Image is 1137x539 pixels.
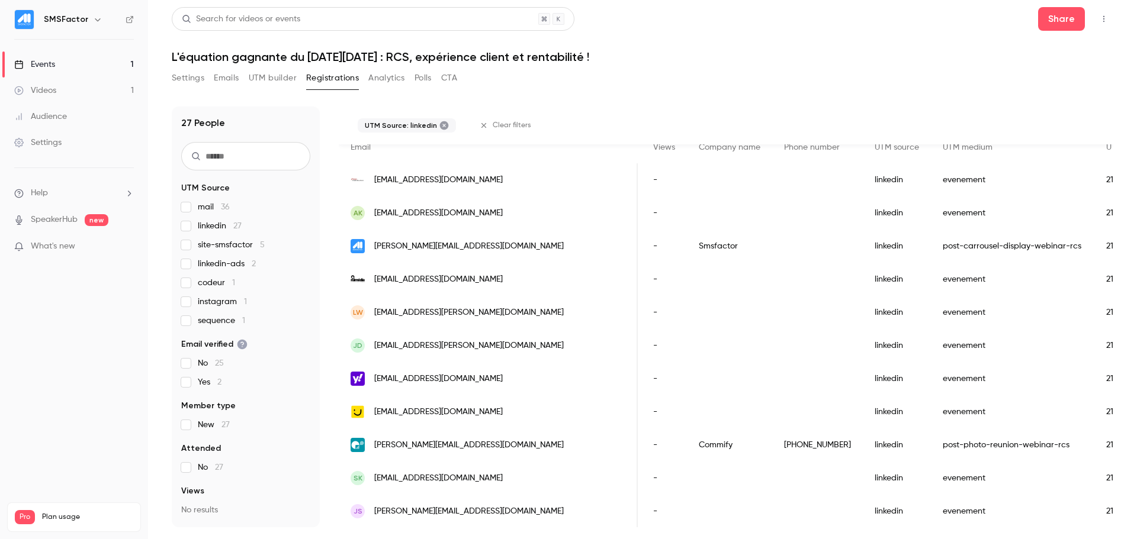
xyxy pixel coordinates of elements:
[687,428,772,461] div: Commify
[215,359,224,367] span: 25
[641,461,687,495] div: -
[931,329,1094,362] div: evenement
[931,196,1094,230] div: evenement
[351,143,371,151] span: Email
[641,196,687,230] div: -
[221,203,230,211] span: 36
[306,69,359,88] button: Registrations
[120,241,134,252] iframe: Noticeable Trigger
[931,296,1094,329] div: evenement
[368,69,405,88] button: Analytics
[198,315,245,327] span: sequence
[353,340,362,351] span: JD
[14,111,67,122] div: Audience
[863,163,931,196] div: linkedin
[653,143,675,151] span: Views
[641,395,687,428] div: -
[863,362,931,395] div: linkedin
[198,419,230,431] span: New
[374,439,564,451] span: [PERSON_NAME][EMAIL_ADDRESS][DOMAIN_NAME]
[198,296,247,308] span: instagram
[374,240,564,253] span: [PERSON_NAME][EMAIL_ADDRESS][DOMAIN_NAME]
[374,273,503,286] span: [EMAIL_ADDRESS][DOMAIN_NAME]
[374,406,503,418] span: [EMAIL_ADDRESS][DOMAIN_NAME]
[863,428,931,461] div: linkedin
[439,121,449,130] button: Remove "linkedin" from selected "UTM Source" filter
[931,395,1094,428] div: evenement
[85,214,108,226] span: new
[42,512,133,522] span: Plan usage
[198,239,265,251] span: site-smsfactor
[699,143,760,151] span: Company name
[14,59,55,70] div: Events
[181,485,204,497] span: Views
[931,230,1094,263] div: post-carrousel-display-webinar-rcs
[198,201,230,213] span: mail
[217,378,221,386] span: 2
[31,240,75,253] span: What's new
[641,495,687,528] div: -
[863,263,931,296] div: linkedin
[351,438,365,452] img: commify.com
[931,362,1094,395] div: evenement
[198,258,256,270] span: linkedin-ads
[14,187,134,199] li: help-dropdown-opener
[181,443,221,454] span: Attended
[641,362,687,395] div: -
[198,277,235,289] span: codeur
[931,263,1094,296] div: evenement
[260,241,265,249] span: 5
[475,116,538,135] button: Clear filters
[415,69,432,88] button: Polls
[198,357,224,369] span: No
[14,137,62,149] div: Settings
[351,272,365,286] img: roi-media.com
[242,317,245,325] span: 1
[641,296,687,329] div: -
[641,329,687,362] div: -
[875,143,919,151] span: UTM source
[931,461,1094,495] div: evenement
[641,263,687,296] div: -
[931,495,1094,528] div: evenement
[252,260,256,268] span: 2
[233,222,242,230] span: 27
[863,395,931,428] div: linkedin
[351,173,365,187] img: free.fr
[31,214,78,226] a: SpeakerHub
[493,121,531,130] span: Clear filters
[365,121,437,130] span: UTM Source: linkedin
[198,220,242,232] span: linkedin
[44,14,88,25] h6: SMSFactor
[181,338,248,350] span: Email verified
[232,279,235,287] span: 1
[351,372,365,386] img: yahoo.fr
[687,230,772,263] div: Smsfactor
[14,85,56,96] div: Videos
[863,495,931,528] div: linkedin
[353,307,363,318] span: LW
[182,13,300,25] div: Search for videos or events
[354,473,362,483] span: SK
[181,400,236,412] span: Member type
[351,239,365,253] img: smsfactor.com
[863,329,931,362] div: linkedin
[181,116,225,130] h1: 27 People
[198,461,223,473] span: No
[374,373,503,385] span: [EMAIL_ADDRESS][DOMAIN_NAME]
[354,208,362,218] span: AK
[221,421,230,429] span: 27
[641,163,687,196] div: -
[784,143,840,151] span: Phone number
[15,510,35,524] span: Pro
[931,428,1094,461] div: post-photo-reunion-webinar-rcs
[172,69,204,88] button: Settings
[249,69,297,88] button: UTM builder
[1038,7,1085,31] button: Share
[244,298,247,306] span: 1
[863,461,931,495] div: linkedin
[181,504,310,516] p: No results
[772,428,863,461] div: [PHONE_NUMBER]
[863,296,931,329] div: linkedin
[374,207,503,220] span: [EMAIL_ADDRESS][DOMAIN_NAME]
